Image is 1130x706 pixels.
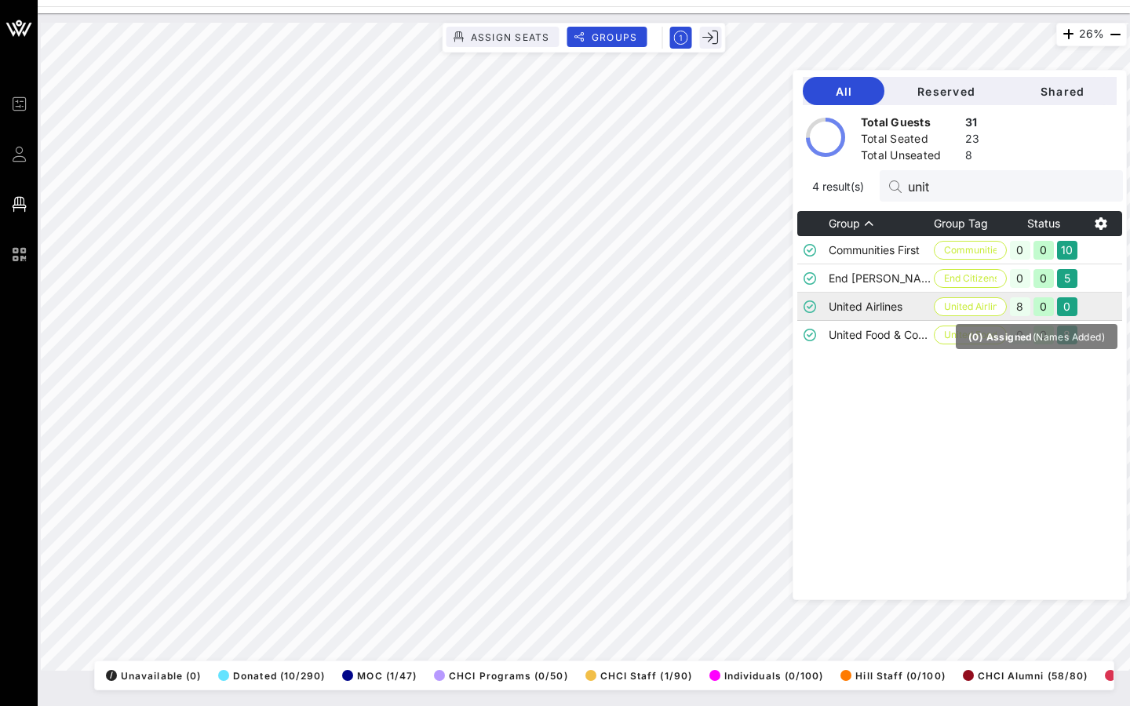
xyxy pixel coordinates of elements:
[965,147,980,167] div: 8
[944,298,997,315] span: United Airlines
[829,211,934,236] th: Group: Sorted ascending. Activate to sort descending.
[944,270,997,287] span: End Citizens Unit…
[1057,297,1077,316] div: 0
[213,664,325,686] button: Donated (10/290)
[106,670,117,681] div: /
[591,31,638,43] span: Groups
[829,321,934,349] td: United Food & Commercial Workers International Union
[803,77,884,105] button: All
[342,670,417,682] span: MOC (1/47)
[861,115,959,134] div: Total Guests
[861,131,959,151] div: Total Seated
[1033,326,1054,344] div: 0
[829,293,934,321] td: United Airlines
[861,147,959,167] div: Total Unseated
[934,211,1007,236] th: Group Tag
[1020,85,1104,98] span: Shared
[897,85,995,98] span: Reserved
[1008,77,1117,105] button: Shared
[944,242,997,259] span: Communities First
[1033,269,1054,288] div: 0
[709,670,823,682] span: Individuals (0/100)
[470,31,550,43] span: Assign Seats
[1033,297,1054,316] div: 0
[1010,269,1030,288] div: 0
[429,664,568,686] button: CHCI Programs (0/50)
[1010,241,1030,260] div: 0
[829,264,934,293] td: End [PERSON_NAME] (ECU)
[934,217,988,230] span: Group Tag
[106,670,201,682] span: Unavailable (0)
[806,178,870,195] span: 4 result(s)
[829,217,860,230] span: Group
[447,27,560,47] button: Assign Seats
[581,664,692,686] button: CHCI Staff (1/90)
[1010,326,1030,344] div: 0
[567,27,647,47] button: Groups
[1010,297,1030,316] div: 8
[705,664,823,686] button: Individuals (0/100)
[1033,241,1054,260] div: 0
[1057,241,1077,260] div: 10
[944,326,997,344] span: United Food & Com…
[1007,211,1080,236] th: Status
[101,664,201,686] button: /Unavailable (0)
[434,670,568,682] span: CHCI Programs (0/50)
[829,236,934,264] td: Communities First
[218,670,325,682] span: Donated (10/290)
[1056,23,1127,46] div: 26%
[963,670,1088,682] span: CHCI Alumni (58/80)
[840,670,945,682] span: Hill Staff (0/100)
[1057,326,1077,344] div: 8
[815,85,872,98] span: All
[884,77,1008,105] button: Reserved
[958,664,1088,686] button: CHCI Alumni (58/80)
[337,664,417,686] button: MOC (1/47)
[965,115,980,134] div: 31
[1057,269,1077,288] div: 5
[836,664,945,686] button: Hill Staff (0/100)
[585,670,692,682] span: CHCI Staff (1/90)
[965,131,980,151] div: 23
